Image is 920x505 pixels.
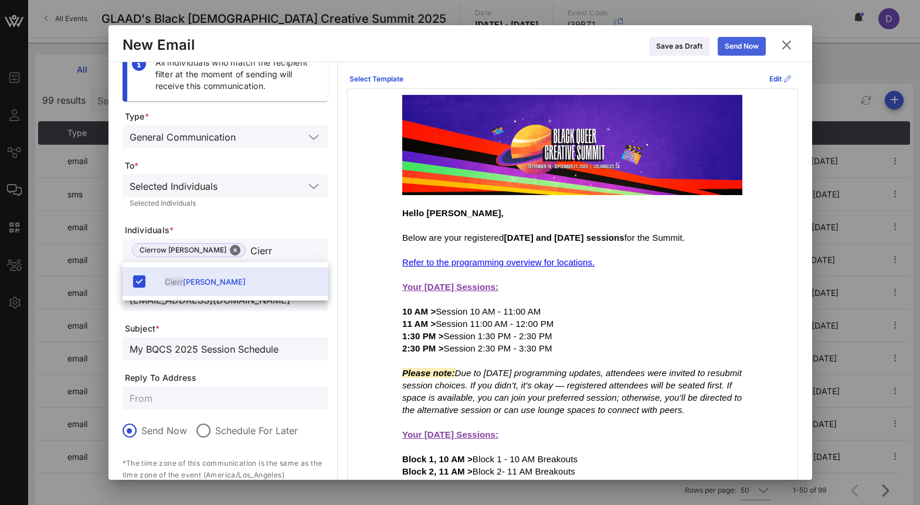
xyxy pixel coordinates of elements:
[140,244,238,257] span: Cierrow [PERSON_NAME]
[123,36,195,54] div: New Email
[402,477,742,490] p: Block 3 - 1 PM Breakouts
[402,343,444,353] strong: 2:30 PM >
[130,341,321,356] input: Subject
[123,458,328,481] p: *The time zone of this communication is the same as the time zone of the event (America/Los_Angeles)
[125,111,328,122] span: Type
[402,231,742,244] p: Below are your registered for the Summit.
[402,466,473,476] strong: Block 2, 11 AM >
[402,257,595,267] a: Refer to the programming overview for locations.
[402,368,455,378] strong: Please note:
[769,73,791,85] div: Edit
[130,200,321,207] div: Selected Individuals
[230,245,240,255] button: Close
[402,453,742,465] p: Block 1 - 10 AM Breakouts
[402,208,504,218] strong: Hello [PERSON_NAME],
[762,70,798,88] button: Edit
[402,318,742,330] p: Session 11:00 AM - 12:00 PM
[125,160,328,172] span: To
[141,425,187,436] label: Send Now
[165,277,318,286] div: [PERSON_NAME]
[402,368,742,415] em: Due to [DATE] programming updates, attendees were invited to resubmit session choices. If you did...
[165,277,183,286] span: Cierr
[123,125,328,148] div: General Communication
[402,305,742,318] p: Session 10 AM - 11:00 AM
[130,181,218,192] div: Selected Individuals
[649,37,709,56] button: Save as Draft
[402,465,742,477] p: Block 2- 11 AM Breakouts
[402,282,498,292] strong: Your [DATE] Sessions:
[349,73,403,85] div: Select Template
[125,372,328,384] span: Reply To Address
[402,454,473,464] strong: Block 1, 10 AM >
[504,233,624,243] strong: [DATE] and [DATE] sessions
[125,224,328,236] span: Individuals
[402,342,742,354] p: Session 2:30 PM - 3:30 PM
[125,323,328,335] span: Subject
[725,40,759,52] div: Send Now
[718,37,766,56] button: Send Now
[130,390,321,405] input: From
[402,319,436,329] strong: 11 AM >
[402,429,498,439] strong: Your [DATE] Sessions:
[130,132,236,142] div: General Communication
[402,330,742,342] p: Session 1:30 PM - 2:30 PM
[402,479,467,489] strong: Block 3, 1 PM >
[402,331,444,341] strong: 1:30 PM >
[155,57,318,92] div: All individuals who match the recipient filter at the moment of sending will receive this communi...
[123,174,328,197] div: Selected Individuals
[342,70,410,88] button: Select Template
[215,425,298,436] label: Schedule For Later
[656,40,702,52] div: Save as Draft
[402,306,436,316] strong: 10 AM >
